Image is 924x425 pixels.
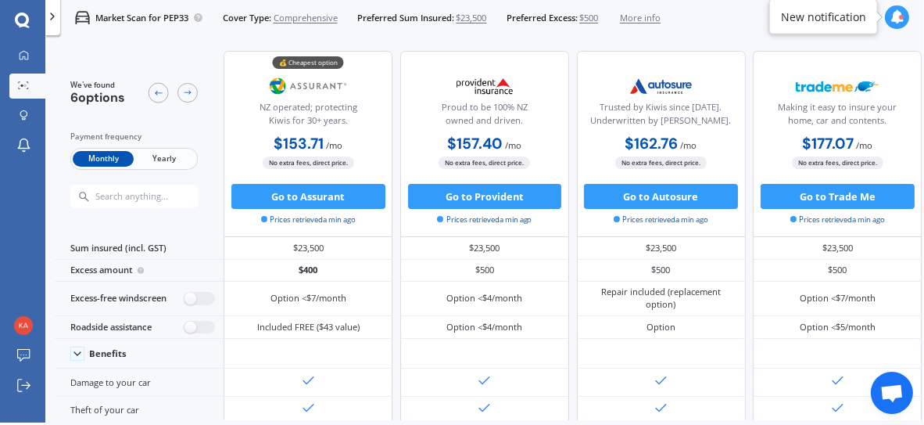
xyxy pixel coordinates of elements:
span: Yearly [134,151,195,167]
div: Option <$5/month [800,321,876,333]
div: Trusted by Kiwis since [DATE]. Underwritten by [PERSON_NAME]. [587,101,734,132]
span: No extra fees, direct price. [439,157,530,168]
div: $23,500 [753,237,922,259]
div: Theft of your car [55,397,224,424]
span: Prices retrieved a min ago [437,214,532,225]
div: New notification [781,9,866,24]
div: Sum insured (incl. GST) [55,237,224,259]
div: Option <$4/month [446,321,522,333]
span: $23,500 [456,12,486,24]
b: $157.40 [447,134,503,153]
div: Making it easy to insure your home, car and contents. [764,101,911,132]
div: Proud to be 100% NZ owned and driven. [411,101,558,132]
button: Go to Provident [408,184,562,209]
span: / mo [856,139,872,151]
span: / mo [681,139,697,151]
div: $23,500 [224,237,392,259]
span: More info [620,12,661,24]
div: $500 [753,260,922,282]
b: $153.71 [274,134,324,153]
div: $23,500 [577,237,746,259]
b: $162.76 [625,134,679,153]
span: Prices retrieved a min ago [790,214,885,225]
img: Autosure.webp [620,70,703,102]
div: $500 [577,260,746,282]
div: Roadside assistance [55,316,224,339]
span: We've found [70,80,125,91]
button: Go to Trade Me [761,184,915,209]
span: No extra fees, direct price. [792,157,883,168]
div: Option <$4/month [446,292,522,304]
div: Option <$7/month [270,292,346,304]
span: Prices retrieved a min ago [261,214,356,225]
span: Preferred Excess: [507,12,578,24]
img: Assurant.png [267,70,350,102]
div: 💰 Cheapest option [273,56,344,69]
div: $400 [224,260,392,282]
span: Preferred Sum Insured: [357,12,454,24]
button: Go to Assurant [231,184,385,209]
div: Excess-free windscreen [55,282,224,316]
p: Market Scan for PEP33 [95,12,188,24]
div: Included FREE ($43 value) [257,321,360,333]
div: Option <$7/month [800,292,876,304]
div: Excess amount [55,260,224,282]
img: Provident.png [443,70,526,102]
div: Open chat [871,372,913,414]
div: Benefits [89,348,127,359]
img: car.f15378c7a67c060ca3f3.svg [75,10,90,25]
div: Repair included (replacement option) [586,286,736,311]
div: $500 [400,260,569,282]
input: Search anything... [94,191,222,202]
span: No extra fees, direct price. [615,157,707,168]
div: Option [646,321,675,333]
span: Comprehensive [274,12,338,24]
div: $23,500 [400,237,569,259]
div: Payment frequency [70,131,198,143]
span: $500 [579,12,598,24]
span: 6 options [70,89,125,106]
span: No extra fees, direct price. [263,157,354,168]
div: Damage to your car [55,369,224,396]
span: Monthly [73,151,134,167]
img: Trademe.webp [796,70,879,102]
span: Cover Type: [223,12,271,24]
div: NZ operated; protecting Kiwis for 30+ years. [235,101,381,132]
span: / mo [326,139,342,151]
img: 0597222b411557b5530ffedfc373d4cd [14,316,33,335]
b: $177.07 [802,134,854,153]
button: Go to Autosure [584,184,738,209]
span: Prices retrieved a min ago [614,214,708,225]
span: / mo [505,139,521,151]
